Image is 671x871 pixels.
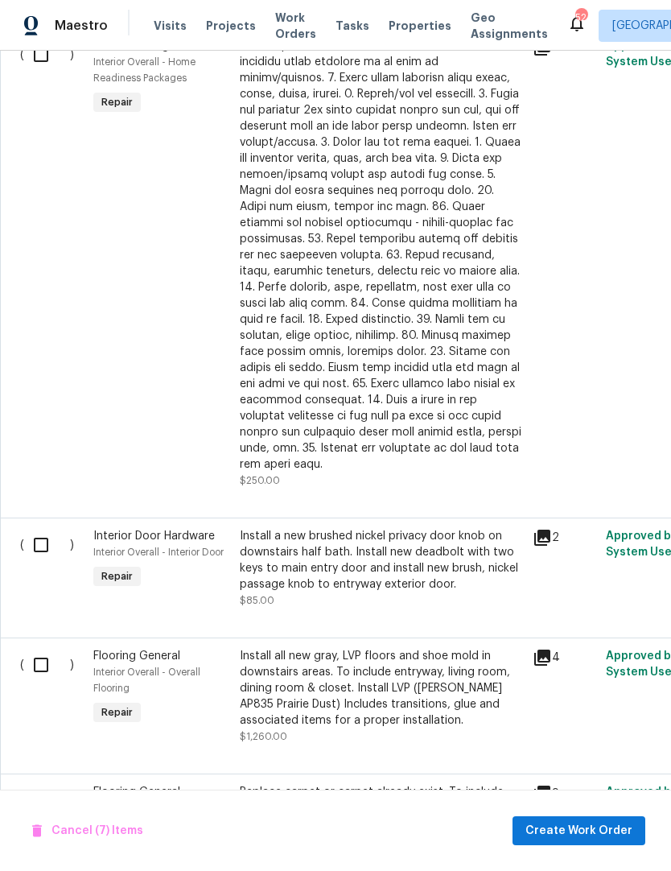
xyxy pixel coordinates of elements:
span: Interior Overall - Home Readiness Packages [93,57,196,83]
span: Repair [95,704,139,720]
span: Repair [95,94,139,110]
span: Tasks [335,20,369,31]
button: Cancel (7) Items [26,816,150,846]
span: Geo Assignments [471,10,548,42]
div: 52 [575,10,587,26]
div: ( ) [15,523,89,613]
span: Flooring General [93,786,180,798]
div: 4 [533,648,596,667]
span: Interior Door Hardware [93,530,215,542]
span: Visits [154,18,187,34]
span: Flooring General [93,650,180,662]
div: 2 [533,528,596,547]
span: Properties [389,18,451,34]
span: Projects [206,18,256,34]
div: ( ) [15,33,89,493]
button: Create Work Order [513,816,645,846]
div: ( ) [15,643,89,749]
span: Work Orders [275,10,316,42]
div: 0. Lore ipsu dolorsit ametc adi elit. 9. Seddo eiu tem incididu utlab etdolore ma al enim ad mini... [240,38,523,473]
span: $1,260.00 [240,732,287,741]
span: $250.00 [240,476,280,485]
div: Replace carpet or carpet already exist. To include stairwells. Install new carpet. (Bodenger Way ... [240,784,523,865]
span: Interior Overall - Overall Flooring [93,667,200,693]
span: Maestro [55,18,108,34]
span: $85.00 [240,596,274,605]
span: Repair [95,568,139,584]
div: Install a new brushed nickel privacy door knob on downstairs half bath. Install new deadbolt with... [240,528,523,592]
span: Initial cleaning [93,40,169,52]
span: Cancel (7) Items [32,821,143,841]
div: Install all new gray, LVP floors and shoe mold in downstairs areas. To include entryway, living r... [240,648,523,729]
span: Interior Overall - Interior Door [93,547,224,557]
span: Create Work Order [525,821,632,841]
div: 9 [533,784,596,803]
